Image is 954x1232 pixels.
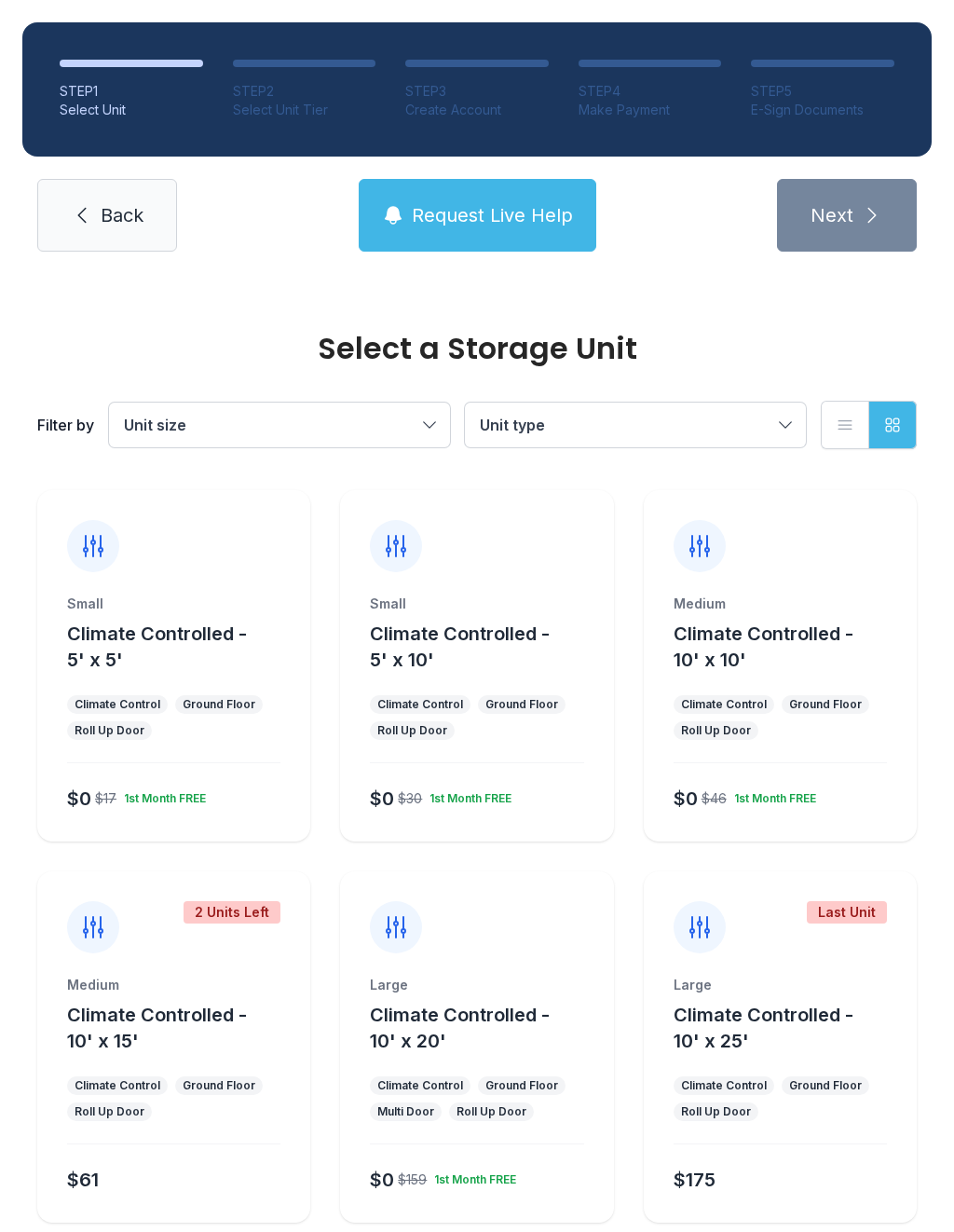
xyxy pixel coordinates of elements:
[789,1078,862,1093] div: Ground Floor
[674,1004,853,1052] span: Climate Controlled - 10' x 25'
[751,82,894,101] div: STEP 5
[370,786,394,812] div: $0
[116,784,206,806] div: 1st Month FREE
[67,621,303,673] button: Climate Controlled - 5' x 5'
[60,82,203,101] div: STEP 1
[67,623,247,671] span: Climate Controlled - 5' x 5'
[60,101,203,119] div: Select Unit
[75,697,160,712] div: Climate Control
[370,1004,550,1052] span: Climate Controlled - 10' x 20'
[67,595,280,613] div: Small
[789,697,862,712] div: Ground Floor
[67,1167,99,1193] div: $61
[681,1104,751,1119] div: Roll Up Door
[751,101,894,119] div: E-Sign Documents
[807,901,887,924] div: Last Unit
[377,723,447,738] div: Roll Up Door
[427,1165,516,1187] div: 1st Month FREE
[398,1170,427,1189] div: $159
[674,786,698,812] div: $0
[37,414,94,436] div: Filter by
[681,697,767,712] div: Climate Control
[370,623,550,671] span: Climate Controlled - 5' x 10'
[370,621,606,673] button: Climate Controlled - 5' x 10'
[124,416,186,434] span: Unit size
[485,1078,558,1093] div: Ground Floor
[370,1002,606,1054] button: Climate Controlled - 10' x 20'
[67,1002,303,1054] button: Climate Controlled - 10' x 15'
[75,1104,144,1119] div: Roll Up Door
[75,723,144,738] div: Roll Up Door
[405,82,549,101] div: STEP 3
[457,1104,526,1119] div: Roll Up Door
[674,976,887,994] div: Large
[674,623,853,671] span: Climate Controlled - 10' x 10'
[702,789,727,808] div: $46
[579,82,722,101] div: STEP 4
[398,789,422,808] div: $30
[377,1104,434,1119] div: Multi Door
[485,697,558,712] div: Ground Floor
[811,202,853,228] span: Next
[465,403,806,447] button: Unit type
[184,901,280,924] div: 2 Units Left
[377,1078,463,1093] div: Climate Control
[233,101,376,119] div: Select Unit Tier
[183,697,255,712] div: Ground Floor
[674,595,887,613] div: Medium
[370,1167,394,1193] div: $0
[681,723,751,738] div: Roll Up Door
[727,784,816,806] div: 1st Month FREE
[681,1078,767,1093] div: Climate Control
[95,789,116,808] div: $17
[67,976,280,994] div: Medium
[37,334,917,363] div: Select a Storage Unit
[109,403,450,447] button: Unit size
[101,202,143,228] span: Back
[480,416,545,434] span: Unit type
[405,101,549,119] div: Create Account
[377,697,463,712] div: Climate Control
[412,202,573,228] span: Request Live Help
[674,1002,909,1054] button: Climate Controlled - 10' x 25'
[233,82,376,101] div: STEP 2
[579,101,722,119] div: Make Payment
[370,595,583,613] div: Small
[67,1004,247,1052] span: Climate Controlled - 10' x 15'
[75,1078,160,1093] div: Climate Control
[422,784,511,806] div: 1st Month FREE
[67,786,91,812] div: $0
[370,976,583,994] div: Large
[674,1167,715,1193] div: $175
[183,1078,255,1093] div: Ground Floor
[674,621,909,673] button: Climate Controlled - 10' x 10'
